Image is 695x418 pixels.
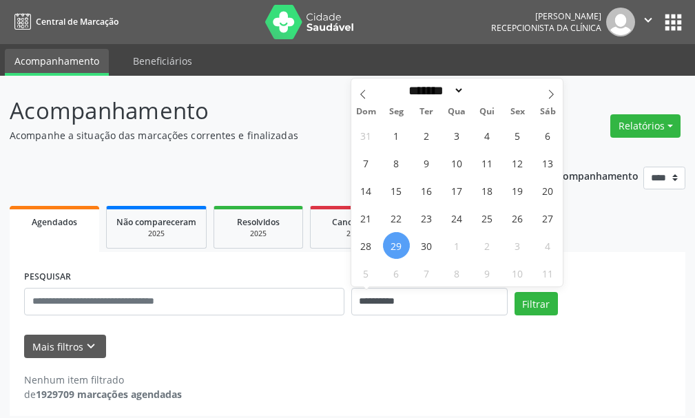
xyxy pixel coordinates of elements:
span: Setembro 7, 2025 [353,149,380,176]
div: Nenhum item filtrado [24,373,182,387]
button: apps [661,10,685,34]
span: Setembro 4, 2025 [474,122,501,149]
span: Outubro 10, 2025 [504,260,531,286]
span: Setembro 29, 2025 [383,232,410,259]
span: Central de Marcação [36,16,118,28]
a: Beneficiários [123,49,202,73]
span: Resolvidos [237,216,280,228]
span: Outubro 4, 2025 [535,232,561,259]
button:  [635,8,661,36]
div: 2025 [320,229,389,239]
span: Seg [381,107,411,116]
span: Outubro 9, 2025 [474,260,501,286]
span: Recepcionista da clínica [491,22,601,34]
span: Setembro 10, 2025 [444,149,470,176]
span: Cancelados [332,216,378,228]
span: Setembro 15, 2025 [383,177,410,204]
span: Sáb [532,107,563,116]
span: Não compareceram [116,216,196,228]
span: Outubro 2, 2025 [474,232,501,259]
button: Mais filtroskeyboard_arrow_down [24,335,106,359]
a: Acompanhamento [5,49,109,76]
span: Setembro 6, 2025 [535,122,561,149]
span: Setembro 9, 2025 [413,149,440,176]
div: 2025 [224,229,293,239]
span: Sex [502,107,532,116]
span: Setembro 3, 2025 [444,122,470,149]
button: Relatórios [610,114,681,138]
span: Setembro 26, 2025 [504,205,531,231]
img: img [606,8,635,36]
i: keyboard_arrow_down [83,339,98,354]
span: Agosto 31, 2025 [353,122,380,149]
span: Outubro 1, 2025 [444,232,470,259]
span: Setembro 17, 2025 [444,177,470,204]
span: Setembro 24, 2025 [444,205,470,231]
p: Acompanhamento [10,94,483,128]
p: Ano de acompanhamento [517,167,639,184]
span: Outubro 6, 2025 [383,260,410,286]
span: Setembro 30, 2025 [413,232,440,259]
span: Setembro 25, 2025 [474,205,501,231]
i:  [641,12,656,28]
span: Setembro 23, 2025 [413,205,440,231]
span: Qua [442,107,472,116]
span: Setembro 20, 2025 [535,177,561,204]
a: Central de Marcação [10,10,118,33]
span: Setembro 12, 2025 [504,149,531,176]
label: PESQUISAR [24,267,71,288]
span: Setembro 19, 2025 [504,177,531,204]
div: [PERSON_NAME] [491,10,601,22]
span: Ter [411,107,442,116]
span: Dom [351,107,382,116]
span: Setembro 13, 2025 [535,149,561,176]
span: Setembro 5, 2025 [504,122,531,149]
span: Setembro 18, 2025 [474,177,501,204]
span: Outubro 3, 2025 [504,232,531,259]
div: de [24,387,182,401]
span: Outubro 11, 2025 [535,260,561,286]
span: Setembro 28, 2025 [353,232,380,259]
div: 2025 [116,229,196,239]
select: Month [404,83,465,98]
span: Setembro 27, 2025 [535,205,561,231]
strong: 1929709 marcações agendadas [36,388,182,401]
span: Setembro 21, 2025 [353,205,380,231]
span: Setembro 22, 2025 [383,205,410,231]
span: Setembro 11, 2025 [474,149,501,176]
span: Setembro 1, 2025 [383,122,410,149]
span: Qui [472,107,502,116]
span: Outubro 5, 2025 [353,260,380,286]
span: Outubro 8, 2025 [444,260,470,286]
span: Agendados [32,216,77,228]
span: Outubro 7, 2025 [413,260,440,286]
span: Setembro 8, 2025 [383,149,410,176]
span: Setembro 16, 2025 [413,177,440,204]
span: Setembro 14, 2025 [353,177,380,204]
button: Filtrar [515,292,558,315]
input: Year [464,83,510,98]
p: Acompanhe a situação das marcações correntes e finalizadas [10,128,483,143]
span: Setembro 2, 2025 [413,122,440,149]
